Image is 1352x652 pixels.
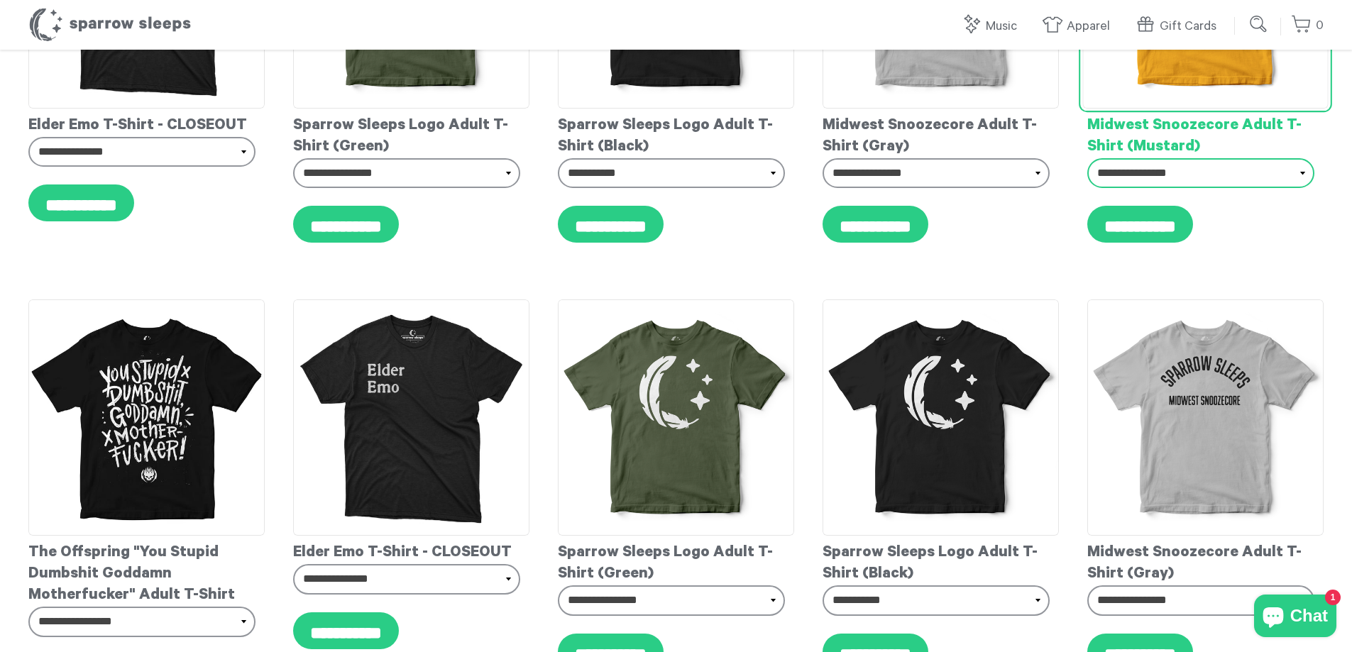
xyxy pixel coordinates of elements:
img: TheOffspring-YouStupid-AdultT-shirt_grande.jpg [28,299,265,536]
div: Midwest Snoozecore Adult T-Shirt (Gray) [1087,536,1324,585]
img: SparrowSleeps-logotee-black-mockup_grande.png [823,299,1059,536]
h1: Sparrow Sleeps [28,7,192,43]
a: Gift Cards [1135,11,1224,42]
inbox-online-store-chat: Shopify online store chat [1250,595,1341,641]
div: Sparrow Sleeps Logo Adult T-Shirt (Black) [823,536,1059,585]
div: Sparrow Sleeps Logo Adult T-Shirt (Green) [558,536,794,585]
div: Midwest Snoozecore Adult T-Shirt (Gray) [823,109,1059,158]
div: Elder Emo T-Shirt - CLOSEOUT [28,109,265,137]
div: The Offspring "You Stupid Dumbshit Goddamn Motherfucker" Adult T-Shirt [28,536,265,607]
img: ElderEmoAdultT-Shirt_grande.jpg [293,299,529,536]
a: Apparel [1042,11,1117,42]
a: 0 [1291,11,1324,41]
div: Sparrow Sleeps Logo Adult T-Shirt (Black) [558,109,794,158]
img: SparrowSleeps-logotee-armygreen-mockup_grande.png [558,299,794,536]
a: Music [961,11,1024,42]
input: Submit [1245,10,1273,38]
div: Midwest Snoozecore Adult T-Shirt (Mustard) [1087,109,1324,158]
div: Sparrow Sleeps Logo Adult T-Shirt (Green) [293,109,529,158]
div: Elder Emo T-Shirt - CLOSEOUT [293,536,529,564]
img: SparrowSleeps-midwestsnoozecore-athleticgray-mockup_grande.png [1087,299,1324,536]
